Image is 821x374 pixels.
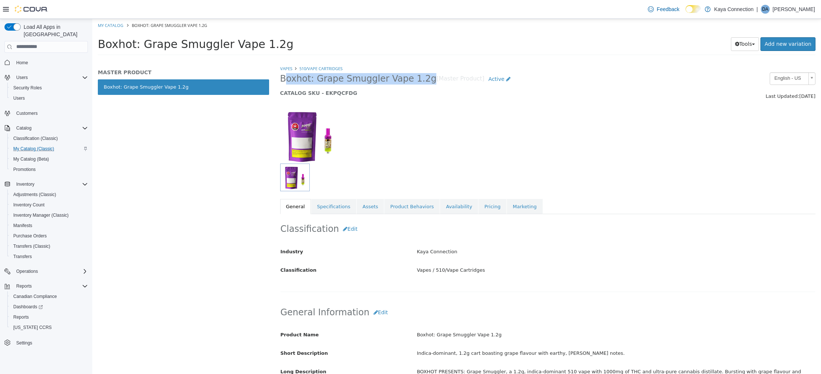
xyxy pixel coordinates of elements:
span: My Catalog (Classic) [10,144,88,153]
span: Operations [16,268,38,274]
a: Settings [13,339,35,347]
a: [US_STATE] CCRS [10,323,55,332]
a: My Catalog [6,4,31,9]
button: Users [7,93,91,103]
span: Last Updated: [673,75,707,80]
button: Customers [1,108,91,119]
a: My Catalog (Classic) [10,144,57,153]
span: English - US [678,54,713,65]
a: English - US [677,54,723,66]
span: Purchase Orders [10,231,88,240]
span: Short Description [188,332,236,337]
span: Catalog [13,124,88,133]
span: Customers [13,109,88,118]
button: Edit [277,287,300,301]
span: Long Description [188,350,234,356]
a: Dashboards [7,302,91,312]
div: Indica-dominant, 1.2g cart boasting grape flavour with earthy, [PERSON_NAME] notes. [319,328,728,341]
span: Transfers [13,254,32,260]
button: Canadian Compliance [7,291,91,302]
a: Classification (Classic) [10,134,61,143]
button: Transfers [7,251,91,262]
span: Inventory Manager (Classic) [13,212,69,218]
span: Inventory Count [10,200,88,209]
button: Users [1,72,91,83]
span: Purchase Orders [13,233,47,239]
a: Product Behaviors [292,180,347,196]
button: Transfers (Classic) [7,241,91,251]
button: Catalog [1,123,91,133]
span: Inventory Count [13,202,45,208]
a: Vapes [188,47,200,52]
a: Marketing [415,180,450,196]
button: Operations [1,266,91,277]
div: Boxhot: Grape Smuggler Vape 1.2g [319,310,728,323]
button: Adjustments (Classic) [7,189,91,200]
a: General [188,180,219,196]
a: Pricing [386,180,414,196]
a: Transfers (Classic) [10,242,53,251]
h5: MASTER PRODUCT [6,50,177,57]
button: Promotions [7,164,91,175]
a: Inventory Count [10,200,48,209]
span: Settings [13,338,88,347]
a: Active [392,54,422,67]
span: Classification [188,248,224,254]
div: BOXHOT PRESENTS: Grape Smuggler, a 1.2g, indica-dominant 510 vape with 1000mg of THC and ultra-pu... [319,347,728,374]
button: Classification (Classic) [7,133,91,144]
button: Inventory Manager (Classic) [7,210,91,220]
span: Boxhot: Grape Smuggler Vape 1.2g [39,4,115,9]
button: Tools [639,18,667,32]
span: My Catalog (Classic) [13,146,54,152]
span: Users [13,73,88,82]
span: Reports [10,313,88,322]
span: Load All Apps in [GEOGRAPHIC_DATA] [21,23,88,38]
span: [DATE] [707,75,723,80]
a: Purchase Orders [10,231,50,240]
nav: Complex example [4,54,88,367]
button: My Catalog (Beta) [7,154,91,164]
span: Security Roles [10,83,88,92]
span: Reports [16,283,32,289]
span: Canadian Compliance [13,294,57,299]
a: Home [13,58,31,67]
p: [PERSON_NAME] [773,5,815,14]
span: [US_STATE] CCRS [13,325,52,330]
img: 150 [188,89,248,145]
h2: General Information [188,287,723,301]
span: Inventory [16,181,34,187]
span: Inventory [13,180,88,189]
span: Promotions [13,167,36,172]
span: Users [10,94,88,103]
span: Classification (Classic) [13,135,58,141]
a: Specifications [219,180,264,196]
div: Kaya Connection [319,227,728,240]
button: Inventory Count [7,200,91,210]
button: Inventory [1,179,91,189]
button: [US_STATE] CCRS [7,322,91,333]
p: Kaya Connection [714,5,754,14]
span: Home [13,58,88,67]
span: Promotions [10,165,88,174]
a: Feedback [645,2,682,17]
span: Users [16,75,28,80]
span: Manifests [13,223,32,229]
button: Inventory [13,180,37,189]
span: Boxhot: Grape Smuggler Vape 1.2g [6,19,201,32]
p: | [756,5,758,14]
span: Washington CCRS [10,323,88,332]
button: Home [1,57,91,68]
a: Security Roles [10,83,45,92]
span: Classification (Classic) [10,134,88,143]
div: Dana Austin [761,5,770,14]
span: Transfers (Classic) [13,243,50,249]
span: Catalog [16,125,31,131]
a: Adjustments (Classic) [10,190,59,199]
a: 510/Vape Cartridges [207,47,250,52]
span: Adjustments (Classic) [13,192,56,198]
a: Inventory Manager (Classic) [10,211,72,220]
div: Vapes / 510/Vape Cartridges [319,245,728,258]
span: Home [16,60,28,66]
button: Settings [1,337,91,348]
button: Operations [13,267,41,276]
